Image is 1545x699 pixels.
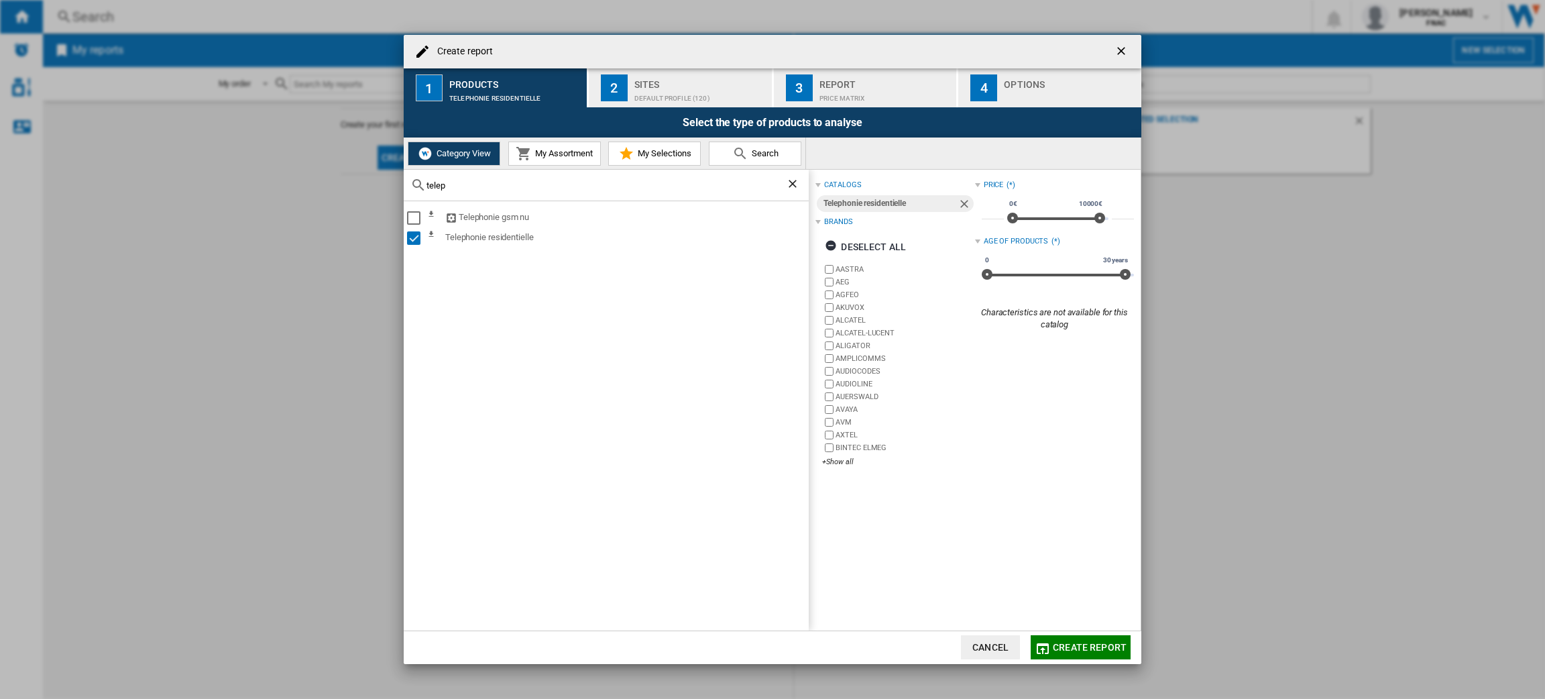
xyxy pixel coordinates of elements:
[786,74,813,101] div: 3
[970,74,997,101] div: 4
[822,457,974,467] div: +Show all
[416,74,443,101] div: 1
[975,307,1134,331] div: Characteristics are not available for this catalog
[825,418,834,427] input: brand.name
[1053,642,1127,653] span: Create report
[836,417,974,427] label: AVM
[984,236,1049,247] div: Age of products
[601,74,628,101] div: 2
[774,68,958,107] button: 3 Report Price Matrix
[836,303,974,313] label: AKUVOX
[836,290,974,300] label: AGFEO
[404,68,588,107] button: 1 Products Telephonie residentielle
[836,354,974,364] label: AMPLICOMMS
[825,443,834,452] input: brand.name
[426,180,786,191] input: Search in Catalogs
[634,148,691,158] span: My Selections
[449,88,581,102] div: Telephonie residentielle
[608,142,701,166] button: My Selections
[958,68,1141,107] button: 4 Options
[449,74,581,88] div: Products
[825,329,834,337] input: brand.name
[825,380,834,388] input: brand.name
[404,107,1141,138] div: Select the type of products to analyse
[433,148,491,158] span: Category View
[417,146,433,162] img: wiser-icon-white.png
[824,180,861,191] div: catalogs
[825,354,834,363] input: brand.name
[836,366,974,376] label: AUDIOCODES
[1007,199,1019,209] span: 0€
[836,392,974,402] label: AUERSWALD
[427,210,807,226] div: Telephonie gsm nu
[634,74,766,88] div: Sites
[431,45,493,58] h4: Create report
[819,74,952,88] div: Report
[836,315,974,325] label: ALCATEL
[1077,199,1104,209] span: 10000€
[589,68,773,107] button: 2 Sites Default profile (120)
[748,148,779,158] span: Search
[825,431,834,439] input: brand.name
[825,265,834,274] input: brand.name
[1109,38,1136,65] button: getI18NText('BUTTONS.CLOSE_DIALOG')
[1101,255,1130,266] span: 30 years
[407,210,427,226] md-checkbox: Select
[427,230,807,246] div: Telephonie residentielle
[532,148,593,158] span: My Assortment
[786,177,802,193] ng-md-icon: Clear search
[825,405,834,414] input: brand.name
[983,255,991,266] span: 0
[819,88,952,102] div: Price Matrix
[1114,44,1131,60] ng-md-icon: getI18NText('BUTTONS.CLOSE_DIALOG')
[825,290,834,299] input: brand.name
[836,277,974,287] label: AEG
[836,430,974,440] label: AXTEL
[836,443,974,453] label: BINTEC ELMEG
[825,278,834,286] input: brand.name
[407,230,427,246] md-checkbox: Select
[823,195,957,212] div: Telephonie residentielle
[958,197,974,213] ng-md-icon: Remove
[1004,74,1136,88] div: Options
[836,379,974,389] label: AUDIOLINE
[836,328,974,338] label: ALCATEL-LUCENT
[825,392,834,401] input: brand.name
[1031,635,1131,659] button: Create report
[408,142,500,166] button: Category View
[508,142,601,166] button: My Assortment
[825,303,834,312] input: brand.name
[821,235,910,259] button: Deselect all
[825,341,834,350] input: brand.name
[836,264,974,274] label: AASTRA
[984,180,1004,191] div: Price
[634,88,766,102] div: Default profile (120)
[836,341,974,351] label: ALIGATOR
[825,235,906,259] div: Deselect all
[709,142,801,166] button: Search
[824,217,852,227] div: Brands
[825,316,834,325] input: brand.name
[961,635,1020,659] button: Cancel
[836,405,974,415] label: AVAYA
[825,367,834,376] input: brand.name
